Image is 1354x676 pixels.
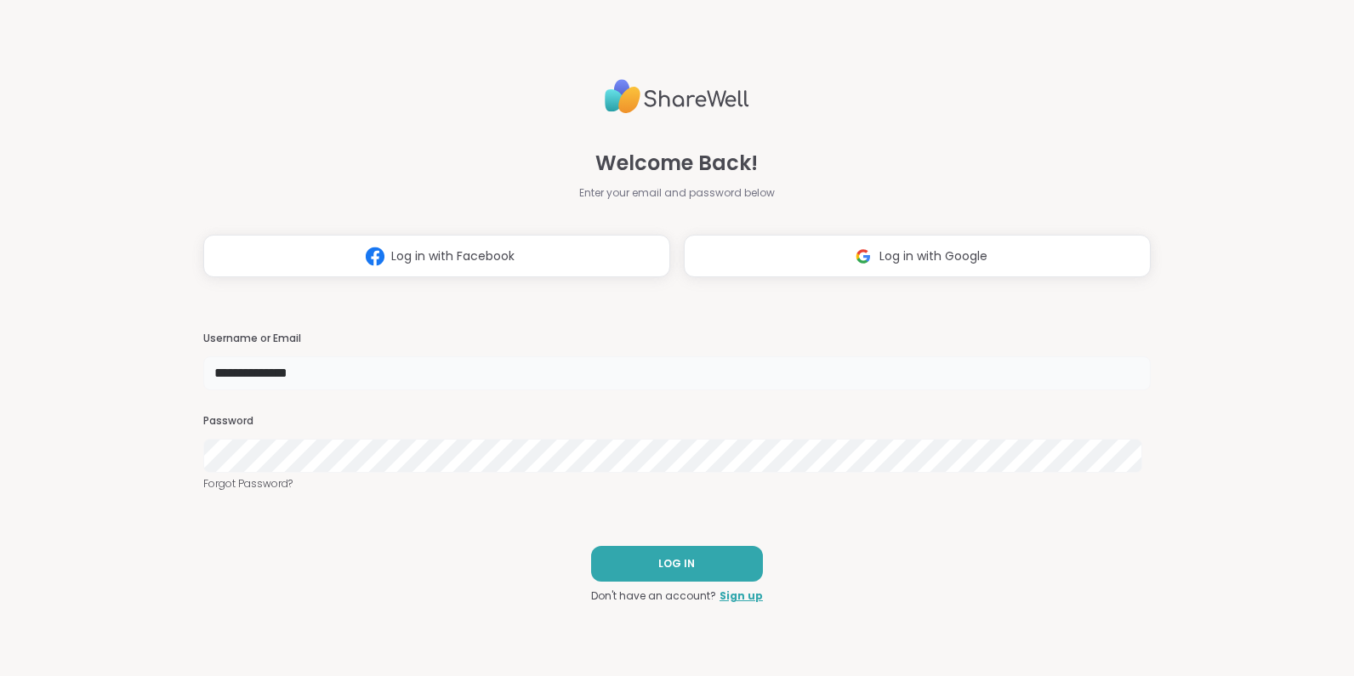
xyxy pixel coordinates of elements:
[579,185,775,201] span: Enter your email and password below
[203,476,1151,491] a: Forgot Password?
[595,148,758,179] span: Welcome Back!
[720,588,763,604] a: Sign up
[203,414,1151,429] h3: Password
[847,241,879,272] img: ShareWell Logomark
[658,556,695,571] span: LOG IN
[591,588,716,604] span: Don't have an account?
[605,72,749,121] img: ShareWell Logo
[203,235,670,277] button: Log in with Facebook
[203,332,1151,346] h3: Username or Email
[591,546,763,582] button: LOG IN
[879,247,987,265] span: Log in with Google
[684,235,1151,277] button: Log in with Google
[391,247,515,265] span: Log in with Facebook
[359,241,391,272] img: ShareWell Logomark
